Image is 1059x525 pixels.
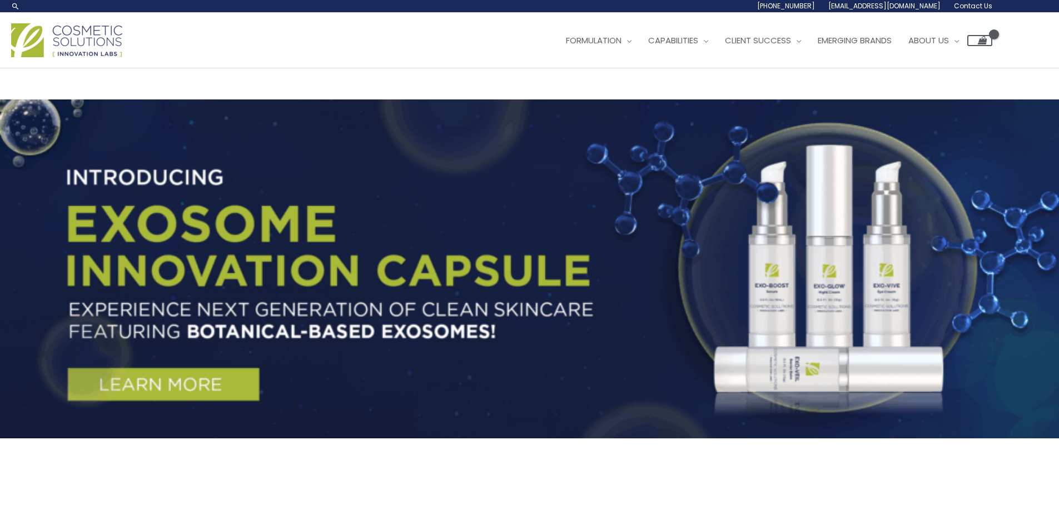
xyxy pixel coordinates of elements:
a: Capabilities [640,24,717,57]
span: Client Success [725,34,791,46]
a: Client Success [717,24,809,57]
span: Contact Us [954,1,992,11]
span: Capabilities [648,34,698,46]
a: About Us [900,24,967,57]
span: About Us [908,34,949,46]
a: Formulation [558,24,640,57]
a: Emerging Brands [809,24,900,57]
span: [EMAIL_ADDRESS][DOMAIN_NAME] [828,1,941,11]
span: Emerging Brands [818,34,892,46]
span: Formulation [566,34,622,46]
a: Search icon link [11,2,20,11]
a: View Shopping Cart, empty [967,35,992,46]
img: Cosmetic Solutions Logo [11,23,122,57]
span: [PHONE_NUMBER] [757,1,815,11]
nav: Site Navigation [549,24,992,57]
